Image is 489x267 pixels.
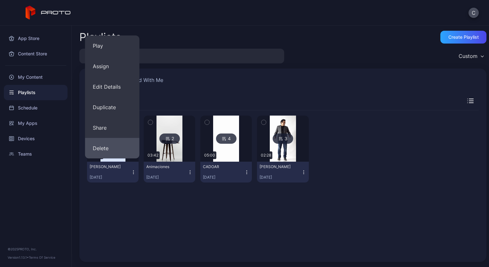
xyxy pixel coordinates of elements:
div: 2 [159,133,180,144]
button: Delete [85,138,140,158]
button: Duplicate [85,97,140,117]
div: © 2025 PROTO, Inc. [8,247,64,252]
div: 03:42 [146,151,160,159]
button: Share [85,117,140,138]
div: Create Playlist [448,35,479,40]
button: Play [85,36,140,56]
button: Assign [85,56,140,77]
button: [PERSON_NAME][DATE] [87,162,139,182]
span: Version 1.13.1 • [8,255,29,259]
a: My Apps [4,116,68,131]
div: 3 [273,133,293,144]
a: Schedule [4,100,68,116]
a: Playlists [4,85,68,100]
button: C [469,8,479,18]
button: Animaciones[DATE] [144,162,195,182]
a: My Content [4,69,68,85]
button: Create Playlist [440,31,486,44]
a: Terms Of Service [29,255,55,259]
button: Edit Details [85,77,140,97]
button: [PERSON_NAME][DATE] [257,162,309,182]
button: CADOAR[DATE] [200,162,252,182]
a: Content Store [4,46,68,61]
div: 4 [216,133,236,144]
div: [DATE] [146,175,188,180]
div: Carlos AI [260,164,295,169]
div: [DATE] [260,175,301,180]
div: Custom [459,53,477,59]
div: 05:00 [203,151,216,159]
button: Shared With Me [124,76,164,86]
div: [DATE] [90,175,131,180]
a: Devices [4,131,68,146]
div: Animaciones [146,164,181,169]
div: CADOAR [203,164,238,169]
div: Charla Unibe [90,164,125,169]
a: App Store [4,31,68,46]
div: 02:28 [260,151,272,159]
a: Teams [4,146,68,162]
h2: Playlists [79,31,121,43]
button: Custom [455,49,486,63]
div: [DATE] [203,175,244,180]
